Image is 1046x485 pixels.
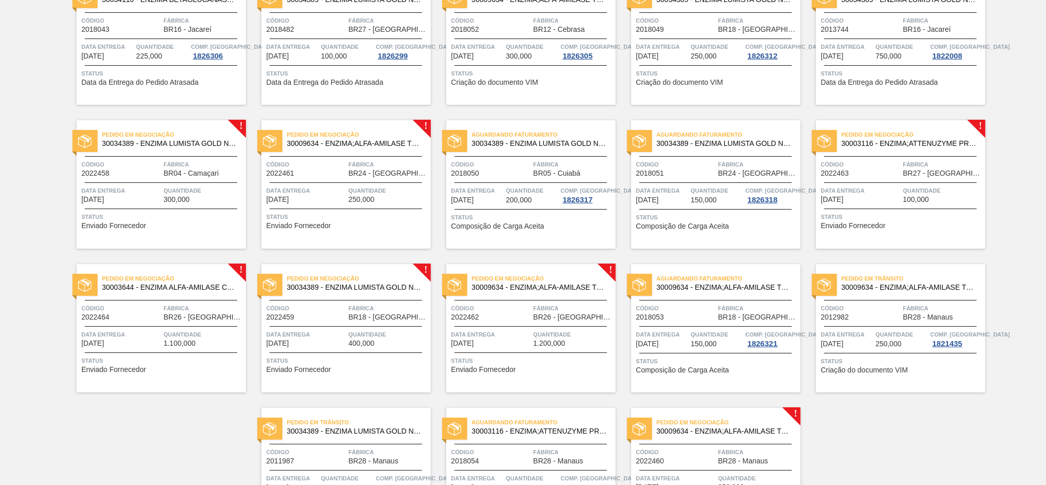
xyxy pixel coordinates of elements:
[636,457,664,465] span: 2022460
[78,135,91,148] img: status
[451,340,474,347] span: 18/09/2025
[82,68,243,79] span: Status
[267,15,346,26] span: Código
[82,52,104,60] span: 02/09/2025
[821,212,983,222] span: Status
[746,196,779,204] div: 1826318
[534,313,613,321] span: BR26 - Uberlândia
[164,303,243,313] span: Fábrica
[164,170,219,177] span: BR04 - Camaçari
[633,278,646,292] img: status
[451,303,531,313] span: Código
[691,196,717,204] span: 150,000
[821,366,908,374] span: Criação do documento VIM
[349,159,428,170] span: Fábrica
[746,42,825,52] span: Comp. Carga
[842,273,985,284] span: Pedido em Trânsito
[451,212,613,222] span: Status
[472,284,607,291] span: 30009634 - ENZIMA;ALFA-AMILASE TERMOESTÁVEL;TERMAMY
[164,340,196,347] span: 1.100,000
[801,120,985,249] a: !statusPedido em Negociação30003116 - ENZIMA;ATTENUZYME PRO;NOVOZYMES;Código2022463FábricaBR27 - ...
[82,170,110,177] span: 2022458
[82,159,161,170] span: Código
[451,68,613,79] span: Status
[636,222,729,230] span: Composição de Carga Aceita
[191,42,271,52] span: Comp. Carga
[451,185,504,196] span: Data entrega
[718,473,798,483] span: Quantidade
[448,422,461,436] img: status
[267,473,319,483] span: Data entrega
[267,42,319,52] span: Data entrega
[657,284,792,291] span: 30009634 - ENZIMA;ALFA-AMILASE TERMOESTÁVEL;TERMAMY
[821,159,901,170] span: Código
[657,129,801,140] span: Aguardando Faturamento
[561,52,595,60] div: 1826305
[821,68,983,79] span: Status
[876,340,902,348] span: 250,000
[263,422,276,436] img: status
[534,457,583,465] span: BR28 - Manaus
[561,185,640,196] span: Comp. Carga
[376,42,455,52] span: Comp. Carga
[746,185,798,204] a: Comp. [GEOGRAPHIC_DATA]1826318
[506,473,558,483] span: Quantidade
[82,303,161,313] span: Código
[636,170,664,177] span: 2018051
[82,222,146,230] span: Enviado Fornecedor
[164,185,243,196] span: Quantidade
[321,52,347,60] span: 100,000
[636,303,716,313] span: Código
[633,422,646,436] img: status
[267,447,346,457] span: Código
[930,329,1010,340] span: Comp. Carga
[472,427,607,435] span: 30003116 - ENZIMA;ATTENUZYME PRO;NOVOZYMES;
[376,473,455,483] span: Comp. Carga
[534,15,613,26] span: Fábrica
[349,340,375,347] span: 400,000
[636,356,798,366] span: Status
[842,140,977,147] span: 30003116 - ENZIMA;ATTENUZYME PRO;NOVOZYMES;
[246,120,431,249] a: !statusPedido em Negociação30009634 - ENZIMA;ALFA-AMILASE TERMOESTÁVEL;TERMAMYCódigo2022461Fábric...
[451,457,480,465] span: 2018054
[263,278,276,292] img: status
[349,170,428,177] span: BR24 - Ponta Grossa
[267,212,428,222] span: Status
[349,196,375,203] span: 250,000
[821,52,844,60] span: 12/09/2025
[506,185,558,196] span: Quantidade
[534,159,613,170] span: Fábrica
[164,159,243,170] span: Fábrica
[636,26,664,33] span: 2018049
[267,457,295,465] span: 2011987
[930,42,1010,52] span: Comp. Carga
[102,140,238,147] span: 30034389 - ENZIMA LUMISTA GOLD NOVONESIS 25KG
[349,329,428,340] span: Quantidade
[451,313,480,321] span: 2022462
[246,264,431,393] a: !statusPedido em Negociação30034389 - ENZIMA LUMISTA GOLD NOVONESIS 25KGCódigo2022459FábricaBR18 ...
[267,170,295,177] span: 2022461
[636,340,659,348] span: 21/09/2025
[616,120,801,249] a: statusAguardando Faturamento30034389 - ENZIMA LUMISTA GOLD NOVONESIS 25KGCódigo2018051FábricaBR24...
[876,52,902,60] span: 750,000
[61,264,246,393] a: !statusPedido em Negociação30003644 - ENZIMA ALFA-AMILASE CEREMIX FLEX MALTOGECódigo2022464Fábric...
[930,42,983,60] a: Comp. [GEOGRAPHIC_DATA]1822008
[691,340,717,348] span: 150,000
[82,329,161,340] span: Data entrega
[321,473,373,483] span: Quantidade
[376,52,410,60] div: 1826299
[82,313,110,321] span: 2022464
[267,303,346,313] span: Código
[451,222,544,230] span: Composição de Carga Aceita
[903,15,983,26] span: Fábrica
[821,26,849,33] span: 2013744
[903,303,983,313] span: Fábrica
[534,329,613,340] span: Quantidade
[718,159,798,170] span: Fábrica
[821,15,901,26] span: Código
[746,52,779,60] div: 1826312
[817,135,831,148] img: status
[633,135,646,148] img: status
[191,52,225,60] div: 1826306
[821,356,983,366] span: Status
